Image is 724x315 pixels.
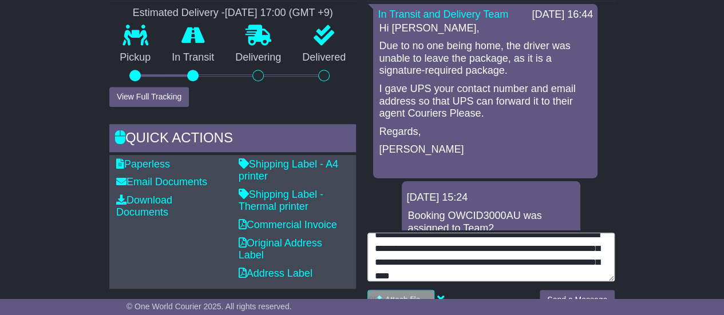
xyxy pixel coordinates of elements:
[109,87,189,107] button: View Full Tracking
[161,51,225,64] p: In Transit
[239,158,338,182] a: Shipping Label - A4 printer
[379,40,592,77] p: Due to no one being home, the driver was unable to leave the package, as it is a signature-requir...
[239,189,323,213] a: Shipping Label - Thermal printer
[109,51,161,64] p: Pickup
[406,192,576,204] div: [DATE] 15:24
[540,290,615,310] button: Send a Message
[532,9,593,21] div: [DATE] 16:44
[378,9,508,20] a: In Transit and Delivery Team
[126,302,292,311] span: © One World Courier 2025. All rights reserved.
[379,83,592,120] p: I gave UPS your contact number and email address so that UPS can forward it to their agent Courie...
[109,124,357,155] div: Quick Actions
[292,51,357,64] p: Delivered
[116,158,170,170] a: Paperless
[379,143,592,156] p: [PERSON_NAME]
[408,210,575,234] p: Booking OWCID3000AU was assigned to Team2.
[239,268,312,279] a: Address Label
[109,7,357,19] div: Estimated Delivery -
[379,22,592,35] p: Hi [PERSON_NAME],
[225,7,333,19] div: [DATE] 17:00 (GMT +9)
[379,126,592,138] p: Regards,
[225,51,292,64] p: Delivering
[116,176,207,188] a: Email Documents
[239,219,337,230] a: Commercial Invoice
[116,194,172,218] a: Download Documents
[239,237,322,261] a: Original Address Label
